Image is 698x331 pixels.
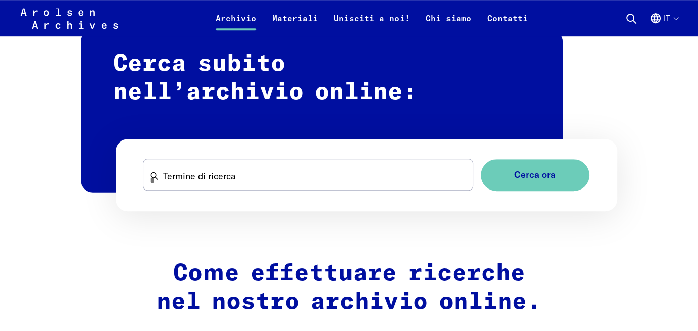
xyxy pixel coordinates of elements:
[208,6,536,30] nav: Primaria
[264,12,326,36] a: Materiali
[326,12,418,36] a: Unisciti a noi!
[650,12,678,36] button: Italiano, selezione lingua
[479,12,536,36] a: Contatti
[135,260,563,317] h2: Come effettuare ricerche nel nostro archivio online.
[418,12,479,36] a: Chi siamo
[514,170,556,180] span: Cerca ora
[208,12,264,36] a: Archivio
[81,29,563,193] h2: Cerca subito nell’archivio online:
[481,159,589,191] button: Cerca ora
